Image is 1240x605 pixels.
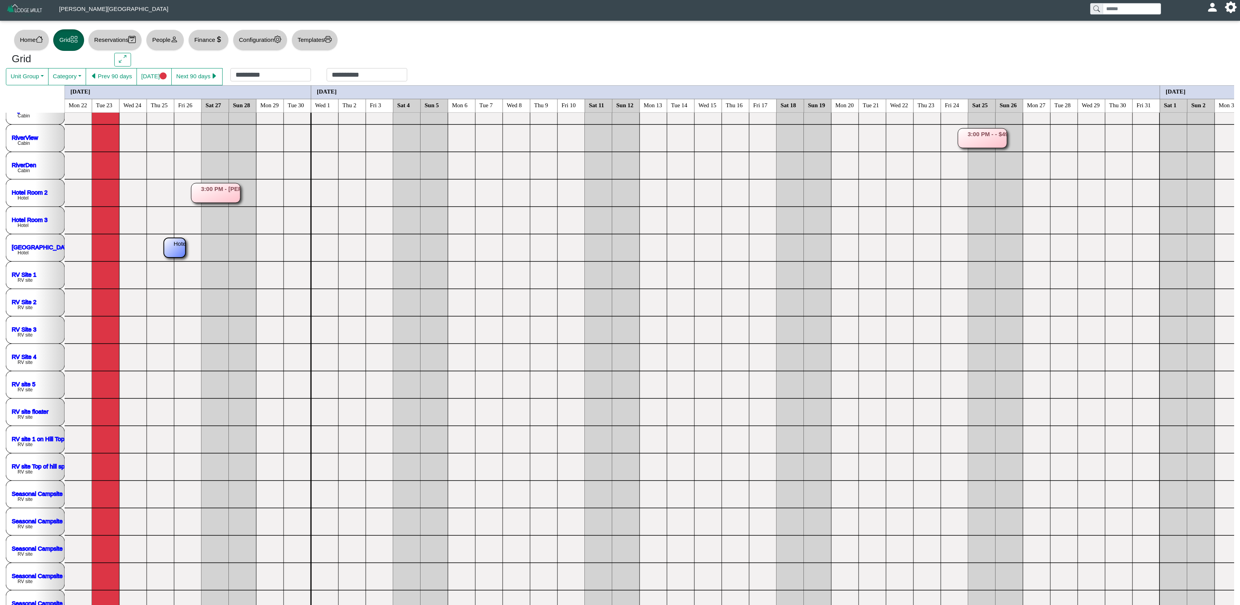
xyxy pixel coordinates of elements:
[18,579,33,584] text: RV site
[315,102,330,108] text: Wed 1
[36,36,43,43] svg: house
[233,29,288,51] button: Configurationgear
[274,36,281,43] svg: gear
[12,216,48,223] a: Hotel Room 3
[90,72,98,80] svg: caret left fill
[397,102,410,108] text: Sat 4
[12,380,36,387] a: RV site 5
[18,524,33,529] text: RV site
[288,102,304,108] text: Tue 30
[12,134,38,140] a: RiverView
[1093,5,1100,12] svg: search
[18,551,33,557] text: RV site
[146,29,184,51] button: Peopleperson
[291,29,338,51] button: Templatesprinter
[1191,102,1206,108] text: Sun 2
[18,168,30,173] text: Cabin
[261,102,279,108] text: Mon 29
[1055,102,1071,108] text: Tue 28
[70,36,78,43] svg: grid
[808,102,825,108] text: Sun 19
[6,68,49,85] button: Unit Group
[12,189,48,195] a: Hotel Room 2
[863,102,879,108] text: Tue 21
[18,442,33,447] text: RV site
[18,305,33,310] text: RV site
[18,360,33,365] text: RV site
[14,29,49,51] button: Homehouse
[12,572,68,579] a: Seasonal Campsite 6
[124,102,142,108] text: Wed 24
[171,68,223,85] button: Next 90 dayscaret right fill
[88,29,142,51] button: Reservationscalendar2 check
[425,102,439,108] text: Sun 5
[18,140,30,146] text: Cabin
[327,68,407,81] input: Check out
[1219,102,1235,108] text: Mon 3
[215,36,223,43] svg: currency dollar
[206,102,221,108] text: Sat 27
[324,36,332,43] svg: printer
[12,298,36,305] a: RV Site 2
[507,102,522,108] text: Wed 8
[781,102,796,108] text: Sat 18
[12,408,49,414] a: RV site floater
[726,102,743,108] text: Thu 16
[160,72,167,80] svg: circle fill
[137,68,172,85] button: [DATE]circle fill
[644,102,662,108] text: Mon 13
[589,102,604,108] text: Sat 11
[12,545,68,551] a: Seasonal Campsite 5
[317,88,337,94] text: [DATE]
[480,102,493,108] text: Tue 7
[96,102,113,108] text: Tue 23
[1228,4,1234,10] svg: gear fill
[753,102,768,108] text: Fri 17
[1109,102,1126,108] text: Thu 30
[18,497,33,502] text: RV site
[69,102,87,108] text: Mon 22
[343,102,356,108] text: Thu 2
[171,36,178,43] svg: person
[233,102,250,108] text: Sun 28
[918,102,934,108] text: Thu 23
[18,414,33,420] text: RV site
[86,68,137,85] button: caret left fillPrev 90 days
[18,469,33,475] text: RV site
[70,88,90,94] text: [DATE]
[1000,102,1017,108] text: Sun 26
[699,102,717,108] text: Wed 15
[18,113,30,119] text: Cabin
[890,102,908,108] text: Wed 22
[1137,102,1151,108] text: Fri 31
[12,463,74,469] a: RV site Top of hill spot 2
[151,102,168,108] text: Thu 25
[188,29,229,51] button: Financecurrency dollar
[230,68,311,81] input: Check in
[12,271,36,277] a: RV Site 1
[18,223,29,228] text: Hotel
[48,68,86,85] button: Category
[18,387,33,393] text: RV site
[114,53,131,67] button: arrows angle expand
[12,353,36,360] a: RV Site 4
[128,36,136,43] svg: calendar2 check
[53,29,84,51] button: Gridgrid
[178,102,193,108] text: Fri 26
[972,102,988,108] text: Sat 25
[1164,102,1177,108] text: Sat 1
[562,102,576,108] text: Fri 10
[18,250,29,256] text: Hotel
[616,102,634,108] text: Sun 12
[1166,88,1186,94] text: [DATE]
[12,326,36,332] a: RV Site 3
[18,332,33,338] text: RV site
[1027,102,1046,108] text: Mon 27
[836,102,854,108] text: Mon 20
[671,102,688,108] text: Tue 14
[119,55,126,63] svg: arrows angle expand
[1209,4,1215,10] svg: person fill
[12,490,71,497] a: Seasonal Campsite 10
[12,517,68,524] a: Seasonal Campsite 2
[18,277,33,283] text: RV site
